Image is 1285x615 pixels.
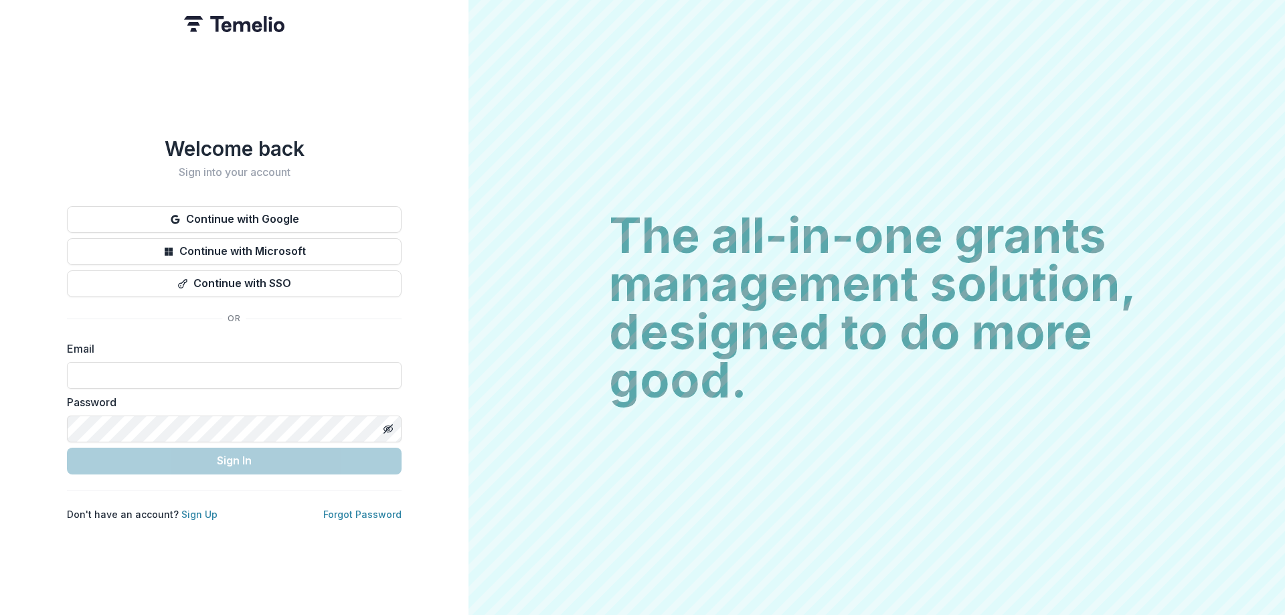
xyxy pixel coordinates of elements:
button: Toggle password visibility [377,418,399,440]
p: Don't have an account? [67,507,218,521]
a: Sign Up [181,509,218,520]
button: Continue with SSO [67,270,402,297]
a: Forgot Password [323,509,402,520]
h1: Welcome back [67,137,402,161]
button: Continue with Google [67,206,402,233]
h2: Sign into your account [67,166,402,179]
button: Sign In [67,448,402,474]
img: Temelio [184,16,284,32]
label: Email [67,341,394,357]
button: Continue with Microsoft [67,238,402,265]
label: Password [67,394,394,410]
